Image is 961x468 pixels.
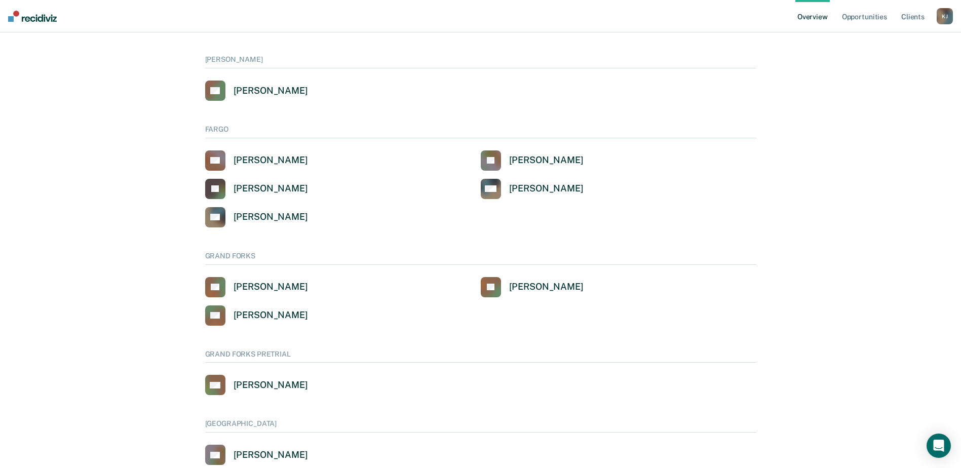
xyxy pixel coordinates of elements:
[234,85,308,97] div: [PERSON_NAME]
[8,11,57,22] img: Recidiviz
[205,150,308,171] a: [PERSON_NAME]
[205,350,756,363] div: GRAND FORKS PRETRIAL
[481,277,584,297] a: [PERSON_NAME]
[937,8,953,24] div: K J
[205,55,756,68] div: [PERSON_NAME]
[927,434,951,458] div: Open Intercom Messenger
[481,179,584,199] a: [PERSON_NAME]
[234,183,308,194] div: [PERSON_NAME]
[205,81,308,101] a: [PERSON_NAME]
[205,445,308,465] a: [PERSON_NAME]
[205,375,308,395] a: [PERSON_NAME]
[509,183,584,194] div: [PERSON_NAME]
[234,309,308,321] div: [PERSON_NAME]
[234,449,308,461] div: [PERSON_NAME]
[481,150,584,171] a: [PERSON_NAME]
[205,207,308,227] a: [PERSON_NAME]
[509,154,584,166] div: [PERSON_NAME]
[937,8,953,24] button: KJ
[234,154,308,166] div: [PERSON_NAME]
[205,179,308,199] a: [PERSON_NAME]
[234,379,308,391] div: [PERSON_NAME]
[205,125,756,138] div: FARGO
[205,252,756,265] div: GRAND FORKS
[234,281,308,293] div: [PERSON_NAME]
[205,305,308,326] a: [PERSON_NAME]
[509,281,584,293] div: [PERSON_NAME]
[205,419,756,433] div: [GEOGRAPHIC_DATA]
[205,277,308,297] a: [PERSON_NAME]
[234,211,308,223] div: [PERSON_NAME]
